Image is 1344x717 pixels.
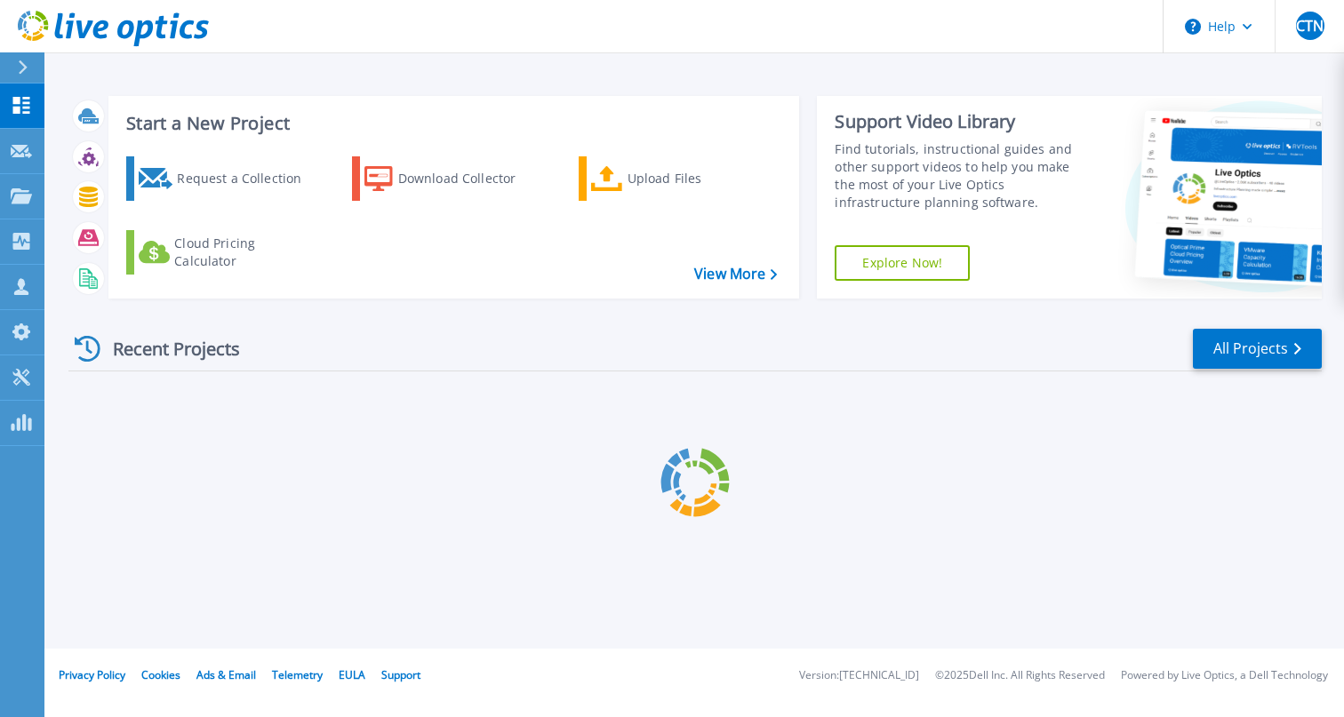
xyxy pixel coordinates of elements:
a: EULA [339,667,365,682]
div: Support Video Library [835,110,1088,133]
a: Request a Collection [126,156,324,201]
a: All Projects [1193,329,1322,369]
div: Cloud Pricing Calculator [174,235,316,270]
div: Find tutorials, instructional guides and other support videos to help you make the most of your L... [835,140,1088,211]
h3: Start a New Project [126,114,777,133]
a: Upload Files [579,156,777,201]
a: Cloud Pricing Calculator [126,230,324,275]
span: CTN [1296,19,1324,33]
li: Version: [TECHNICAL_ID] [799,670,919,681]
div: Download Collector [398,161,540,196]
a: Ads & Email [196,667,256,682]
a: Support [381,667,420,682]
div: Recent Projects [68,327,264,370]
a: Download Collector [352,156,550,201]
a: View More [694,266,777,283]
li: Powered by Live Optics, a Dell Technology [1121,670,1328,681]
a: Privacy Policy [59,667,125,682]
div: Upload Files [628,161,770,196]
a: Cookies [141,667,180,682]
div: Request a Collection [177,161,319,196]
a: Explore Now! [835,245,970,281]
li: © 2025 Dell Inc. All Rights Reserved [935,670,1105,681]
a: Telemetry [272,667,323,682]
